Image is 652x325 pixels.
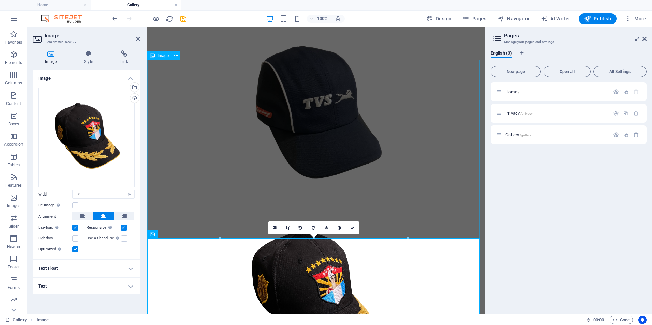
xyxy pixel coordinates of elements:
label: Lazyload [38,223,72,232]
label: Optimized [38,245,72,253]
div: Home/ [503,90,610,94]
span: : [598,317,599,322]
button: AI Writer [538,13,573,24]
span: Navigator [498,15,530,22]
label: Alignment [38,213,72,221]
span: Click to open page [505,89,519,94]
div: Duplicate [623,110,629,116]
i: Undo: Change image width (Ctrl+Z) [111,15,119,23]
span: / [518,90,519,94]
p: Forms [8,285,20,290]
div: Design (Ctrl+Alt+Y) [424,13,455,24]
span: /gallery [520,133,531,137]
div: Language Tabs [491,50,647,63]
span: More [625,15,646,22]
p: Content [6,101,21,106]
a: Crop mode [281,221,294,234]
div: Duplicate [623,89,629,95]
a: Confirm ( Ctrl ⏎ ) [346,221,359,234]
p: Header [7,244,20,249]
h6: Session time [586,316,604,324]
div: Duplicate [623,132,629,138]
p: Tables [8,162,20,168]
a: Select files from the file manager, stock photos, or upload file(s) [268,221,281,234]
a: Greyscale [333,221,346,234]
p: Footer [8,264,20,270]
button: reload [165,15,174,23]
button: All Settings [593,66,647,77]
span: English (3) [491,49,512,59]
span: Click to select. Double-click to edit [36,316,49,324]
span: 00 00 [593,316,604,324]
h2: Image [45,33,140,39]
h4: Text [33,278,140,294]
a: Rotate right 90° [307,221,320,234]
h4: Image [33,70,140,82]
h6: 100% [317,15,328,23]
span: /privacy [520,112,533,115]
button: Click here to leave preview mode and continue editing [152,15,160,23]
button: 100% [307,15,331,23]
button: New page [491,66,541,77]
div: The startpage cannot be deleted [633,89,639,95]
span: All Settings [596,69,643,74]
button: undo [111,15,119,23]
h4: Image [33,50,72,65]
label: Lightbox [38,234,72,243]
div: AURORA-ft90nbTZHft-LAhY0U6ilg.png [38,88,135,187]
div: Remove [633,132,639,138]
span: Image [158,53,169,58]
button: More [622,13,649,24]
button: Open all [544,66,591,77]
p: Images [7,203,21,208]
label: Width [38,192,72,196]
span: Design [426,15,452,22]
button: Usercentrics [638,316,647,324]
button: Publish [579,13,617,24]
h4: Text Float [33,260,140,277]
div: Settings [613,89,619,95]
h2: Pages [504,33,647,39]
img: Editor Logo [39,15,90,23]
div: Settings [613,132,619,138]
button: Navigator [495,13,533,24]
p: Accordion [4,142,23,147]
span: Publish [584,15,611,22]
nav: breadcrumb [36,316,49,324]
label: Fit image [38,201,72,210]
label: Use as headline [87,234,121,243]
i: On resize automatically adjust zoom level to fit chosen device. [335,16,341,22]
p: Boxes [8,121,19,127]
button: Design [424,13,455,24]
a: Blur [320,221,333,234]
p: Marketing [4,305,23,311]
h4: Link [108,50,140,65]
p: Features [5,183,22,188]
h3: Manage your pages and settings [504,39,633,45]
span: Privacy [505,111,533,116]
h4: Gallery [91,1,181,9]
button: Pages [460,13,489,24]
h4: Style [72,50,108,65]
div: Gallery/gallery [503,133,610,137]
span: Pages [462,15,486,22]
i: Save (Ctrl+S) [179,15,187,23]
p: Favorites [5,40,22,45]
a: Rotate left 90° [294,221,307,234]
span: Gallery [505,132,531,137]
a: Click to cancel selection. Double-click to open Pages [5,316,27,324]
p: Slider [9,223,19,229]
div: Privacy/privacy [503,111,610,115]
label: Responsive [87,223,121,232]
span: New page [494,69,538,74]
p: Columns [5,80,22,86]
span: Code [613,316,630,324]
button: save [179,15,187,23]
span: Open all [547,69,588,74]
span: AI Writer [541,15,570,22]
p: Elements [5,60,23,65]
div: Settings [613,110,619,116]
div: Remove [633,110,639,116]
h3: Element #ed-new-27 [45,39,127,45]
i: Reload page [166,15,174,23]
